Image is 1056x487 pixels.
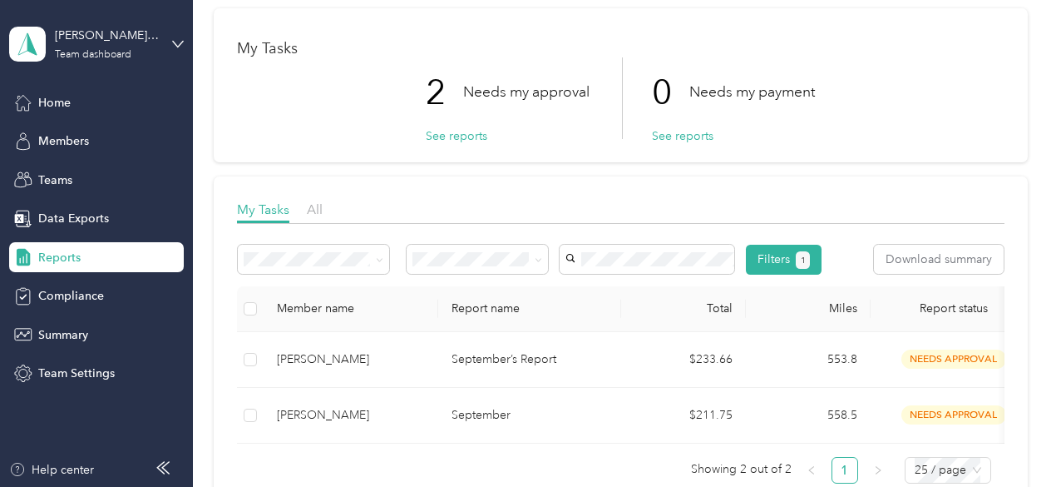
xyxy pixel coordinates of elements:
[621,388,746,444] td: $211.75
[798,457,825,484] li: Previous Page
[759,301,857,316] div: Miles
[452,406,608,425] p: September
[905,457,991,484] div: Page Size
[746,388,871,444] td: 558.5
[884,301,1024,316] span: Report status
[38,210,109,227] span: Data Exports
[277,301,425,316] div: Member name
[38,171,72,189] span: Teams
[621,332,746,388] td: $233.66
[38,249,81,266] span: Reports
[652,127,713,145] button: See reports
[38,287,104,305] span: Compliance
[798,457,825,484] button: left
[873,465,883,475] span: right
[237,40,1004,57] h1: My Tasks
[901,405,1006,425] span: needs approval
[746,245,822,275] button: Filters1
[277,406,425,425] div: [PERSON_NAME]
[801,253,806,268] span: 1
[277,350,425,369] div: [PERSON_NAME]
[463,82,590,102] p: Needs my approval
[807,465,817,475] span: left
[634,301,733,316] div: Total
[38,132,89,150] span: Members
[438,286,621,332] th: Report name
[55,27,159,44] div: [PERSON_NAME] Team
[831,457,858,484] li: 1
[865,457,891,484] button: right
[426,127,487,145] button: See reports
[689,82,815,102] p: Needs my payment
[901,350,1006,369] span: needs approval
[963,394,1056,487] iframe: Everlance-gr Chat Button Frame
[38,365,115,382] span: Team Settings
[237,201,289,217] span: My Tasks
[426,57,463,127] p: 2
[452,350,608,369] p: September’s Report
[38,326,88,344] span: Summary
[915,458,981,483] span: 25 / page
[307,201,323,217] span: All
[796,251,810,269] button: 1
[746,332,871,388] td: 553.8
[691,457,792,482] span: Showing 2 out of 2
[264,286,438,332] th: Member name
[832,458,857,483] a: 1
[652,57,689,127] p: 0
[865,457,891,484] li: Next Page
[55,50,131,60] div: Team dashboard
[874,245,1004,274] button: Download summary
[38,94,71,112] span: Home
[9,461,94,479] button: Help center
